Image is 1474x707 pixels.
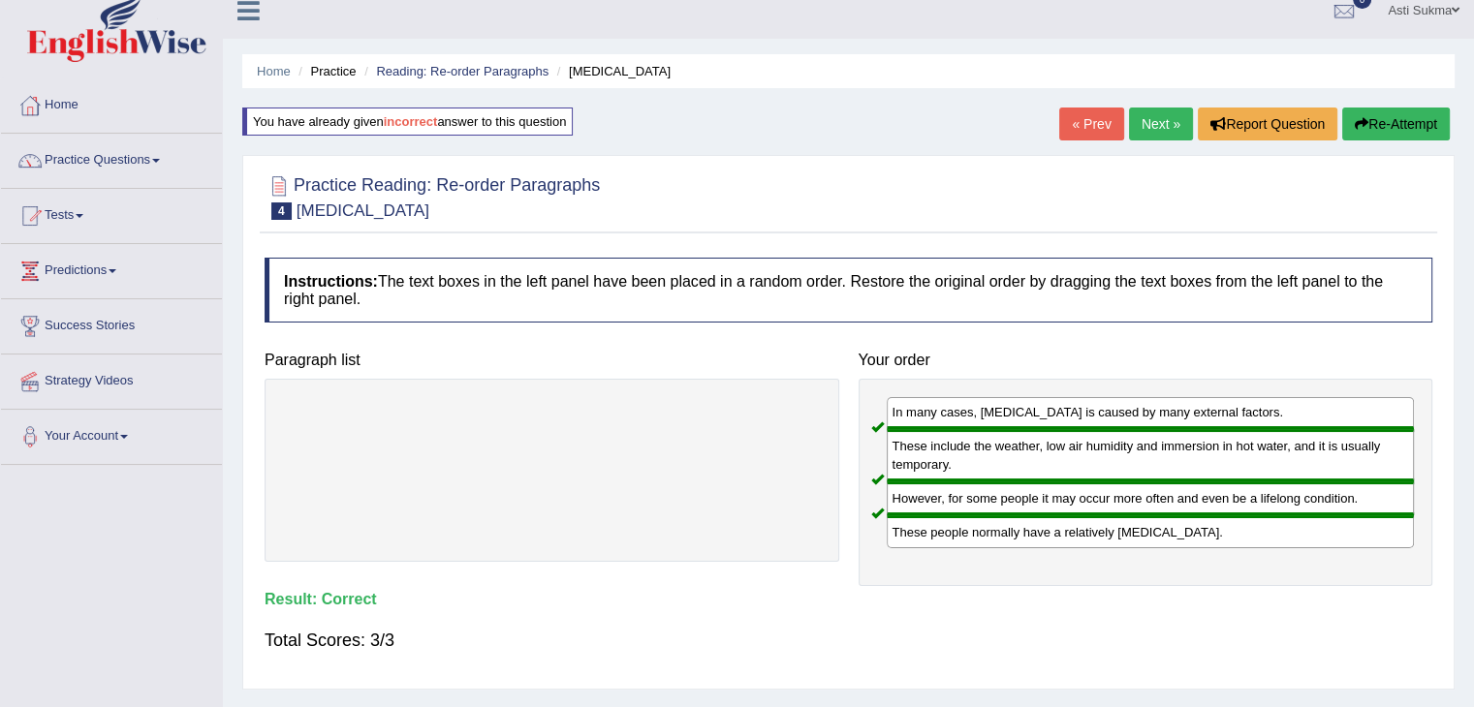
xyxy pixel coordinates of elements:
[265,591,1432,608] h4: Result:
[887,429,1415,481] div: These include the weather, low air humidity and immersion in hot water, and it is usually temporary.
[1129,108,1193,140] a: Next »
[887,515,1415,547] div: These people normally have a relatively [MEDICAL_DATA].
[887,481,1415,515] div: However, for some people it may occur more often and even be a lifelong condition.
[271,202,292,220] span: 4
[242,108,573,136] div: You have already given answer to this question
[257,64,291,78] a: Home
[265,258,1432,323] h4: The text boxes in the left panel have been placed in a random order. Restore the original order b...
[1,354,222,403] a: Strategy Videos
[384,114,438,129] b: incorrect
[1198,108,1337,140] button: Report Question
[1,78,222,127] a: Home
[1,134,222,182] a: Practice Questions
[1342,108,1450,140] button: Re-Attempt
[1059,108,1123,140] a: « Prev
[265,617,1432,663] div: Total Scores: 3/3
[1,244,222,292] a: Predictions
[265,352,839,369] h4: Paragraph list
[1,189,222,237] a: Tests
[284,273,378,290] b: Instructions:
[1,410,222,458] a: Your Account
[552,62,671,80] li: [MEDICAL_DATA]
[887,397,1415,429] div: In many cases, [MEDICAL_DATA] is caused by many external factors.
[1,299,222,348] a: Success Stories
[294,62,356,80] li: Practice
[297,201,429,220] small: [MEDICAL_DATA]
[265,171,600,220] h2: Practice Reading: Re-order Paragraphs
[376,64,549,78] a: Reading: Re-order Paragraphs
[859,352,1433,369] h4: Your order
